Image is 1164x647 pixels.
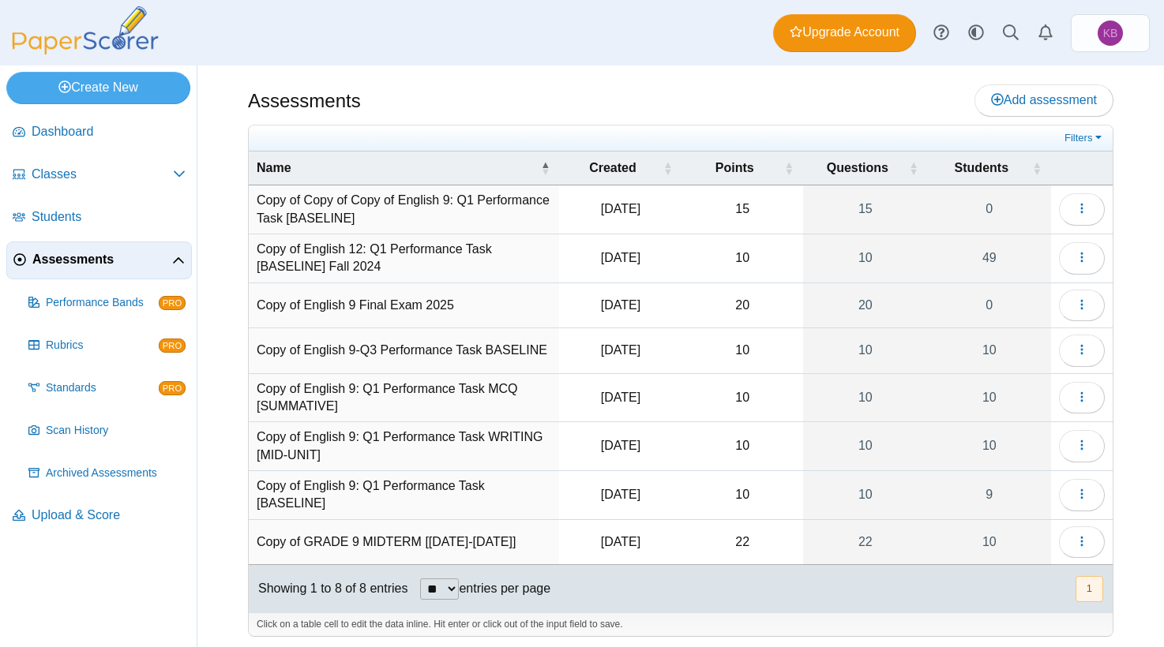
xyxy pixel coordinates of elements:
[6,43,164,57] a: PaperScorer
[601,251,640,264] time: Sep 6, 2024 at 10:17 AM
[459,582,550,595] label: entries per page
[32,251,172,268] span: Assessments
[682,422,803,471] td: 10
[601,298,640,312] time: Jun 10, 2025 at 12:46 PM
[928,328,1051,372] a: 10
[1103,28,1118,39] span: Kelly Brasile
[803,374,928,422] a: 10
[32,123,186,140] span: Dashboard
[928,185,1051,234] a: 0
[22,412,192,450] a: Scan History
[6,156,192,194] a: Classes
[803,471,928,519] a: 10
[32,166,173,183] span: Classes
[803,234,928,282] a: 10
[601,202,640,215] time: Sep 2, 2025 at 12:50 PM
[249,234,559,283] td: Copy of English 12: Q1 Performance Task [BASELINE] Fall 2024
[249,471,559,520] td: Copy of English 9: Q1 Performance Task [BASELINE]
[663,151,672,185] span: Created : Activate to sort
[22,284,192,322] a: Performance Bands PRO
[159,338,186,353] span: PRO
[682,520,803,565] td: 22
[6,241,192,279] a: Assessments
[249,422,559,471] td: Copy of English 9: Q1 Performance Task WRITING [MID-UNIT]
[1061,130,1109,146] a: Filters
[6,497,192,535] a: Upload & Score
[6,199,192,237] a: Students
[249,565,407,612] div: Showing 1 to 8 of 8 entries
[248,88,361,114] h1: Assessments
[6,72,190,103] a: Create New
[6,6,164,54] img: PaperScorer
[46,380,159,396] span: Standards
[803,520,928,564] a: 22
[22,454,192,492] a: Archived Assessments
[790,24,899,41] span: Upgrade Account
[22,327,192,365] a: Rubrics PRO
[601,488,640,501] time: Sep 3, 2024 at 1:30 PM
[803,422,928,470] a: 10
[1071,14,1150,52] a: Kelly Brasile
[928,374,1051,422] a: 10
[601,439,640,452] time: Oct 1, 2024 at 1:31 PM
[22,369,192,407] a: Standards PRO
[601,343,640,357] time: Jan 30, 2025 at 1:37 PM
[249,520,559,565] td: Copy of GRADE 9 MIDTERM [[DATE]-[DATE]]
[803,328,928,372] a: 10
[257,161,291,174] span: Name
[682,234,803,283] td: 10
[601,391,640,404] time: Nov 20, 2024 at 1:45 PM
[159,381,186,395] span: PRO
[1074,576,1103,602] nav: pagination
[159,296,186,310] span: PRO
[682,374,803,423] td: 10
[589,161,636,174] span: Created
[928,283,1051,327] a: 0
[601,535,640,548] time: Jan 14, 2025 at 2:23 PM
[909,151,918,185] span: Questions : Activate to sort
[46,338,159,353] span: Rubrics
[682,328,803,373] td: 10
[46,295,159,311] span: Performance Bands
[1098,21,1123,46] span: Kelly Brasile
[682,185,803,234] td: 15
[773,14,916,52] a: Upgrade Account
[827,161,888,174] span: Questions
[928,234,1051,282] a: 49
[46,423,186,439] span: Scan History
[249,283,559,328] td: Copy of English 9 Final Exam 2025
[928,422,1051,470] a: 10
[715,161,754,174] span: Points
[991,93,1097,107] span: Add assessment
[974,84,1113,116] a: Add assessment
[540,151,550,185] span: Name : Activate to invert sorting
[1032,151,1042,185] span: Students : Activate to sort
[928,471,1051,519] a: 9
[682,283,803,328] td: 20
[249,328,559,373] td: Copy of English 9-Q3 Performance Task BASELINE
[32,507,186,524] span: Upload & Score
[46,466,186,481] span: Archived Assessments
[803,185,928,234] a: 15
[6,114,192,151] a: Dashboard
[803,283,928,327] a: 20
[1076,576,1103,602] button: 1
[249,612,1113,636] div: Click on a table cell to edit the data inline. Hit enter or click out of the input field to save.
[249,374,559,423] td: Copy of English 9: Q1 Performance Task MCQ [SUMMATIVE]
[1028,16,1063,50] a: Alerts
[784,151,794,185] span: Points : Activate to sort
[682,471,803,520] td: 10
[928,520,1051,564] a: 10
[955,161,1008,174] span: Students
[32,208,186,226] span: Students
[249,185,559,234] td: Copy of Copy of Copy of English 9: Q1 Performance Task [BASELINE]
